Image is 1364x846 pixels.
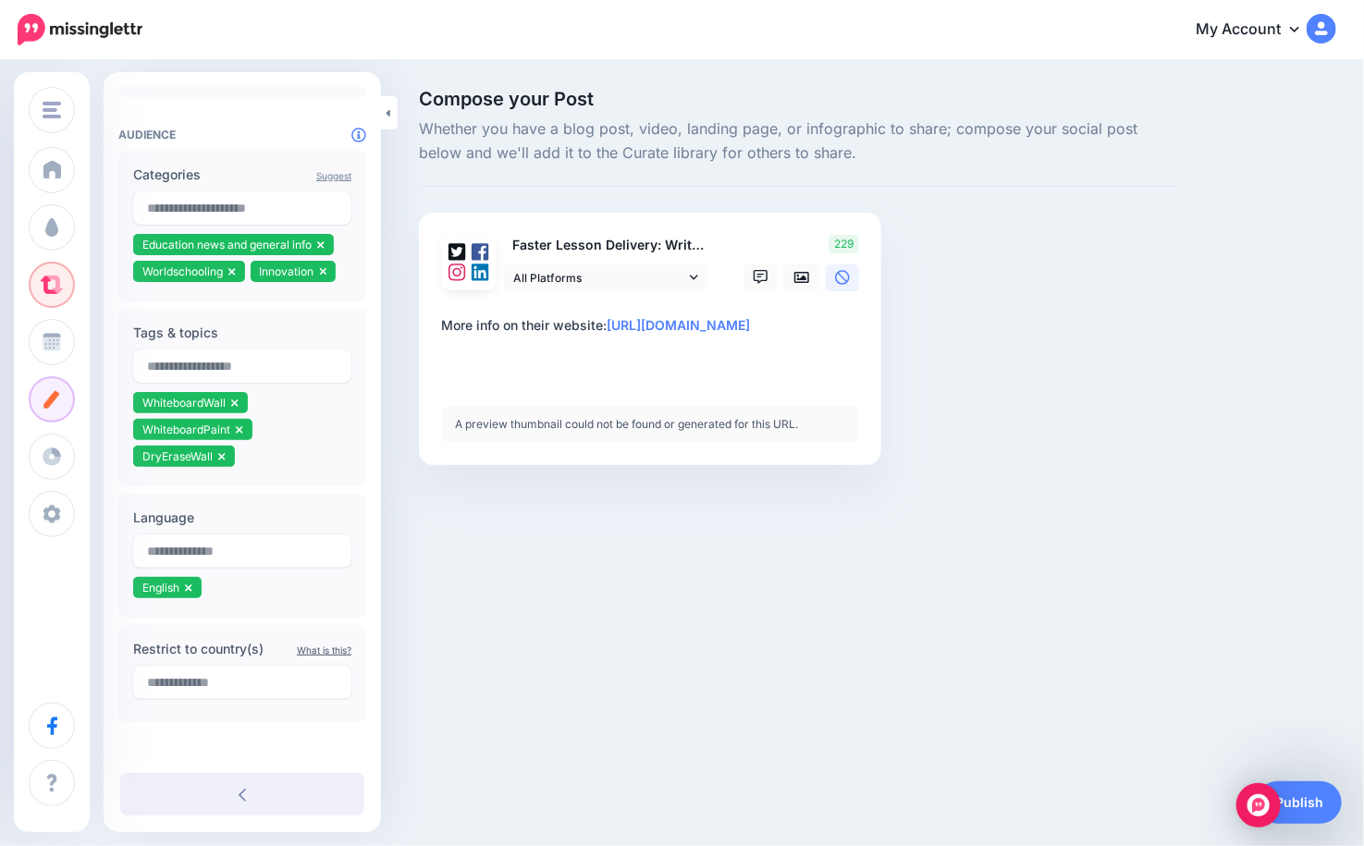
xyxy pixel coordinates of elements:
label: Language [133,507,351,529]
div: More info on their website: [441,314,866,337]
h4: Audience [118,128,366,141]
span: Whether you have a blog post, video, landing page, or infographic to share; compose your social p... [419,117,1179,166]
img: Missinglettr [18,14,142,45]
span: WhiteboardWall [142,396,226,410]
label: Tags & topics [133,322,351,344]
a: All Platforms [504,264,707,291]
span: Worldschooling [142,264,223,278]
a: Suggest [316,170,351,181]
a: My Account [1177,7,1336,53]
p: Faster Lesson Delivery: Writable Wall Use Cuts Transition Time by Ten Minutes per Day [504,235,709,256]
a: What is this? [297,644,351,656]
span: Education news and general info [142,238,312,251]
label: Categories [133,164,351,186]
div: A preview thumbnail could not be found or generated for this URL. [441,406,859,443]
span: Innovation [260,264,314,278]
span: Compose your Post [419,90,1179,108]
span: All Platforms [513,268,685,288]
span: English [142,581,179,595]
img: menu.png [43,102,61,118]
div: Open Intercom Messenger [1236,783,1281,828]
label: Restrict to country(s) [133,638,351,660]
span: WhiteboardPaint [142,423,230,436]
a: Publish [1257,781,1342,824]
span: 229 [829,235,859,253]
span: DryEraseWall [142,449,213,463]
